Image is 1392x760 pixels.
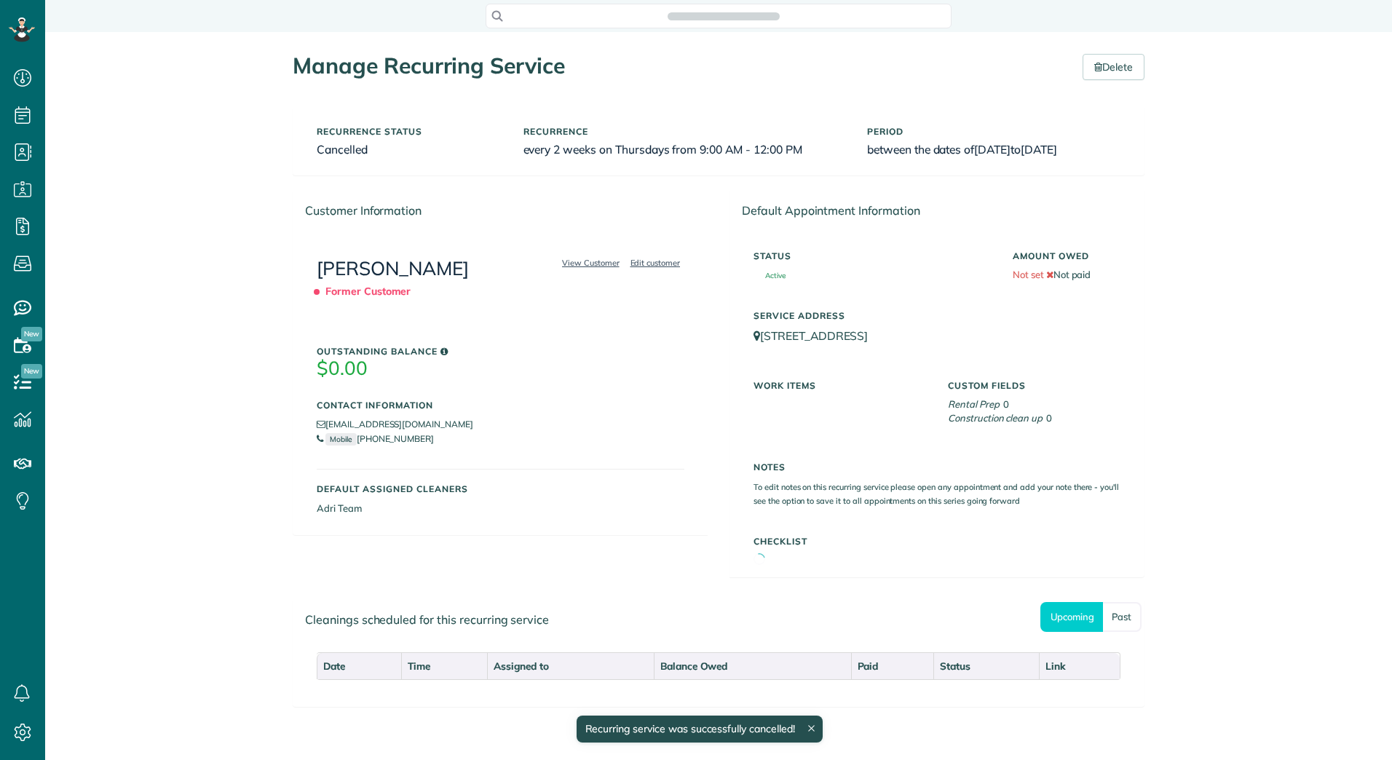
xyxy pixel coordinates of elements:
[867,143,1120,156] h6: between the dates of to
[21,327,42,341] span: New
[858,659,928,673] div: Paid
[1002,244,1131,282] div: Not paid
[754,537,1120,546] h5: Checklist
[317,256,469,280] a: [PERSON_NAME]
[754,482,1119,506] small: To edit notes on this recurring service please open any appointment and add your note there - you...
[293,54,1061,78] h1: Manage Recurring Service
[317,127,502,136] h5: Recurrence status
[317,400,684,410] h5: Contact Information
[1103,602,1142,632] a: Past
[754,381,926,390] h5: Work Items
[1003,398,1009,410] span: 0
[1021,142,1057,157] span: [DATE]
[660,659,845,673] div: Balance Owed
[293,600,1144,640] div: Cleanings scheduled for this recurring service
[730,191,1144,231] div: Default Appointment Information
[323,659,395,673] div: Date
[1045,659,1114,673] div: Link
[494,659,648,673] div: Assigned to
[754,251,991,261] h5: Status
[1013,251,1120,261] h5: Amount Owed
[754,328,1120,344] p: [STREET_ADDRESS]
[682,9,764,23] span: Search ZenMaid…
[948,381,1120,390] h5: Custom Fields
[754,272,786,280] span: Active
[317,484,684,494] h5: Default Assigned Cleaners
[754,462,1120,472] h5: Notes
[317,433,434,444] a: Mobile[PHONE_NUMBER]
[867,127,1120,136] h5: Period
[948,398,1000,410] em: Rental Prep
[317,347,684,356] h5: Outstanding Balance
[21,364,42,379] span: New
[1083,54,1144,80] a: Delete
[317,279,417,304] span: Former Customer
[523,127,846,136] h5: Recurrence
[293,191,708,231] div: Customer Information
[408,659,481,673] div: Time
[626,256,685,269] a: Edit customer
[558,256,624,269] a: View Customer
[1013,269,1044,280] span: Not set
[754,311,1120,320] h5: Service Address
[317,417,684,432] li: [EMAIL_ADDRESS][DOMAIN_NAME]
[948,412,1043,424] em: Construction clean up
[325,433,357,446] small: Mobile
[317,143,502,156] h6: Cancelled
[317,358,684,379] h3: $0.00
[317,502,684,515] li: Adri Team
[1040,602,1103,632] a: Upcoming
[940,659,1033,673] div: Status
[523,143,846,156] h6: every 2 weeks on Thursdays from 9:00 AM - 12:00 PM
[1046,412,1052,424] span: 0
[974,142,1011,157] span: [DATE]
[576,716,822,743] div: Recurring service was successfully cancelled!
